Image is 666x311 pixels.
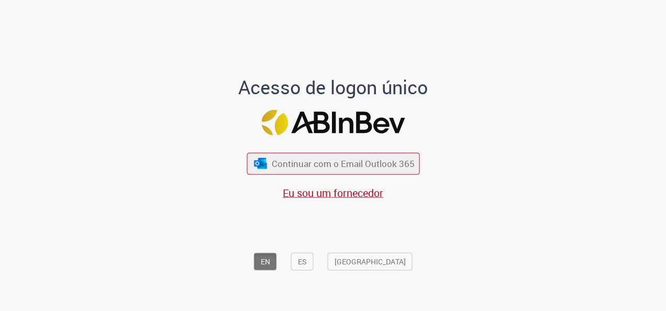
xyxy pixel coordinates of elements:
button: EN [254,252,277,270]
span: Continuar com o Email Outlook 365 [272,158,415,170]
button: ES [291,252,314,270]
a: Eu sou um fornecedor [283,185,383,199]
img: ícone Azure/Microsoft 360 [253,158,268,169]
img: Logo ABInBev [261,110,405,136]
h1: Acesso de logon único [188,76,479,97]
button: [GEOGRAPHIC_DATA] [328,252,413,270]
button: ícone Azure/Microsoft 360 Continuar com o Email Outlook 365 [247,153,419,174]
